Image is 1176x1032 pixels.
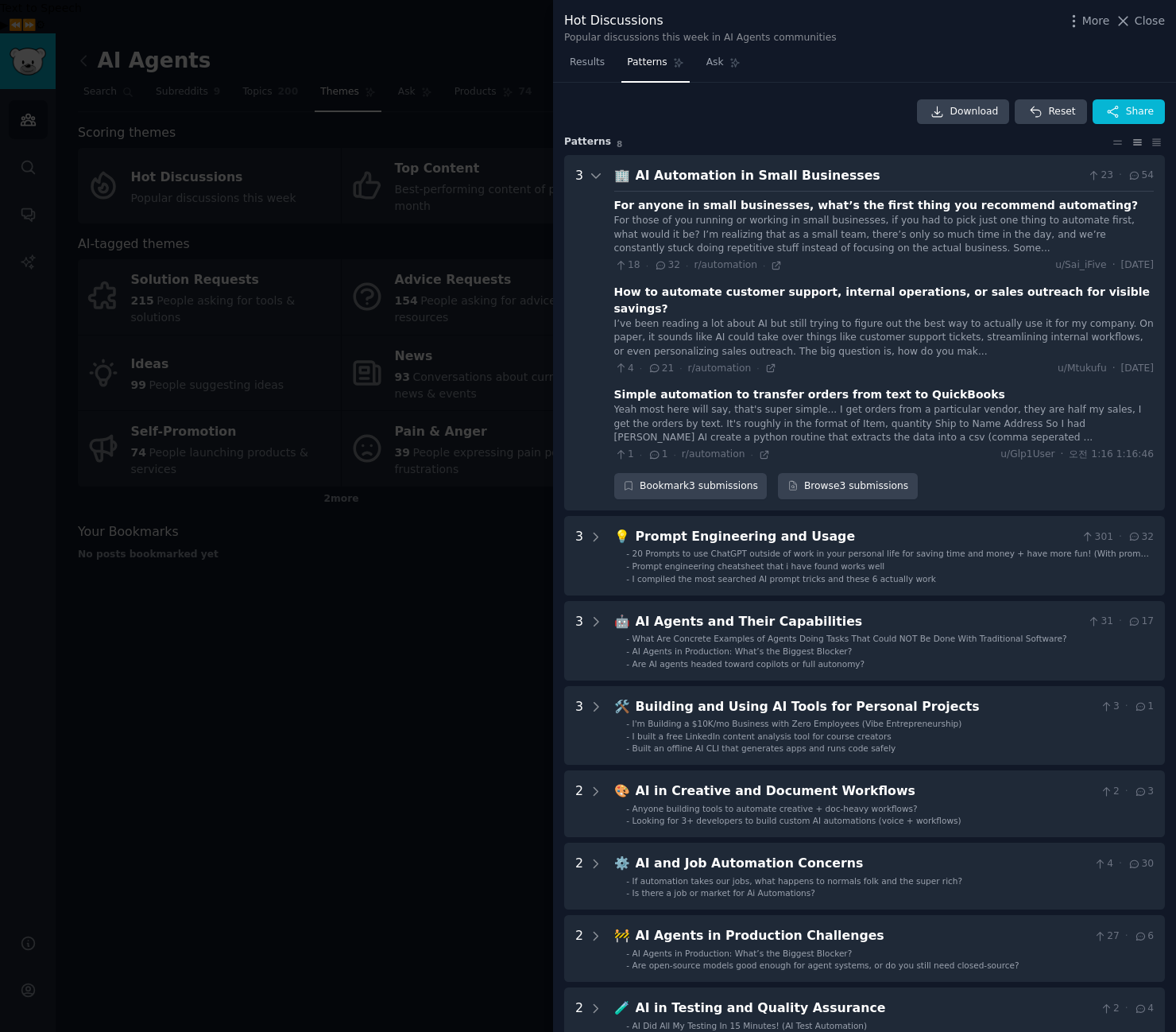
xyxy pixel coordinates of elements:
button: More [1066,13,1110,29]
span: 2 [1100,785,1120,799]
span: 🎨 [614,783,630,798]
span: 20 Prompts to use ChatGPT outside of work in your personal life for saving time and money + have ... [632,549,1154,569]
button: Reset [1015,99,1086,125]
div: 3 [575,612,583,669]
div: AI and Job Automation Concerns [636,854,1088,874]
span: · [640,449,642,460]
span: · [1119,615,1122,629]
div: - [626,960,629,971]
span: · [679,363,682,374]
span: · [750,449,752,460]
span: 31 [1087,615,1113,629]
div: Hot Discussions [564,11,837,31]
span: 🏢 [614,168,630,183]
span: 🚧 [614,928,630,943]
span: Pattern s [564,135,611,149]
div: - [626,803,629,814]
span: Anyone building tools to automate creative + doc-heavy workflows? [632,804,918,813]
span: I built a free LinkedIn content analysis tool for course creators [632,731,892,741]
span: I'm Building a $10K/mo Business with Zero Employees (Vibe Entrepreneurship) [632,719,962,728]
span: · [1119,857,1122,871]
span: · [1125,785,1128,799]
span: 🧪 [614,1000,630,1015]
span: AI Agents in Production: What’s the Biggest Blocker? [632,646,853,656]
span: 오전 1:16 1:16:46 [1069,448,1154,462]
button: Share [1093,99,1165,125]
span: 1 [614,448,634,462]
span: · [686,260,688,271]
a: Download [917,99,1010,125]
div: - [626,658,629,669]
span: 3 [1134,785,1154,799]
div: Popular discussions this week in AI Agents communities [564,31,837,45]
span: Reset [1048,105,1075,119]
div: 3 [575,166,583,500]
span: u/Mtukufu [1058,362,1107,376]
span: · [646,260,648,271]
div: - [626,1020,629,1031]
span: · [763,260,765,271]
span: 1 [1134,700,1154,714]
span: · [640,363,642,374]
a: Browse3 submissions [778,473,917,500]
div: - [626,548,629,559]
span: u/Sai_iFive [1055,258,1106,273]
span: 4 [614,362,634,376]
span: [DATE] [1121,362,1154,376]
span: AI Did All My Testing In 15 Minutes! (AI Test Automation) [632,1021,868,1030]
a: Patterns [621,50,689,83]
span: 17 [1128,615,1154,629]
span: Patterns [627,56,667,70]
span: Share [1126,105,1154,119]
div: - [626,815,629,826]
div: - [626,561,629,572]
div: - [626,948,629,959]
div: AI Agents and Their Capabilities [636,612,1081,632]
span: r/automation [688,363,752,374]
span: · [1061,448,1064,462]
div: AI Agents in Production Challenges [636,926,1088,946]
div: - [626,731,629,742]
span: 4 [1093,857,1113,871]
span: Ask [706,56,724,70]
span: 23 [1087,169,1113,183]
span: Prompt engineering cheatsheet that i have found works well [632,561,885,571]
span: 30 [1128,857,1154,871]
span: 6 [1134,929,1154,944]
span: Built an offline AI CLI that generates apps and runs code safely [632,743,896,753]
div: For those of you running or working in small businesses, if you had to pick just one thing to aut... [614,214,1154,256]
span: · [1112,362,1116,376]
div: Yeah most here will say, that's super simple... I get orders from a particular vendor, they are h... [614,403,1154,445]
span: 3 [1100,700,1120,714]
div: 3 [575,527,583,584]
span: r/automation [694,259,757,270]
div: 2 [575,854,583,898]
span: I compiled the most searched AI prompt tricks and these 6 actually work [632,574,936,584]
div: 3 [575,697,583,755]
span: 🛠️ [614,699,630,714]
span: · [1119,530,1122,545]
span: · [673,449,675,460]
span: Looking for 3+ developers to build custom AI automations (voice + workflows) [632,816,961,825]
span: 32 [654,258,680,273]
span: r/automation [682,448,745,460]
div: 2 [575,782,583,826]
div: Bookmark 3 submissions [614,473,768,500]
span: What Are Concrete Examples of Agents Doing Tasks That Could NOT Be Done With Traditional Software? [632,634,1067,643]
span: AI Agents in Production: What’s the Biggest Blocker? [632,949,853,958]
a: Results [564,50,610,83]
div: AI in Creative and Document Workflows [636,782,1094,801]
div: Prompt Engineering and Usage [636,527,1076,547]
span: 21 [648,362,674,376]
a: Ask [701,50,746,83]
span: More [1082,13,1110,29]
span: 1 [648,448,667,462]
span: · [1125,1002,1128,1016]
span: 32 [1128,530,1154,545]
div: - [626,887,629,898]
div: I’ve been reading a lot about AI but still trying to figure out the best way to actually use it f... [614,317,1154,359]
span: 27 [1093,929,1120,944]
div: How to automate customer support, internal operations, or sales outreach for visible savings? [614,284,1154,317]
span: Results [570,56,605,70]
div: - [626,718,629,729]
